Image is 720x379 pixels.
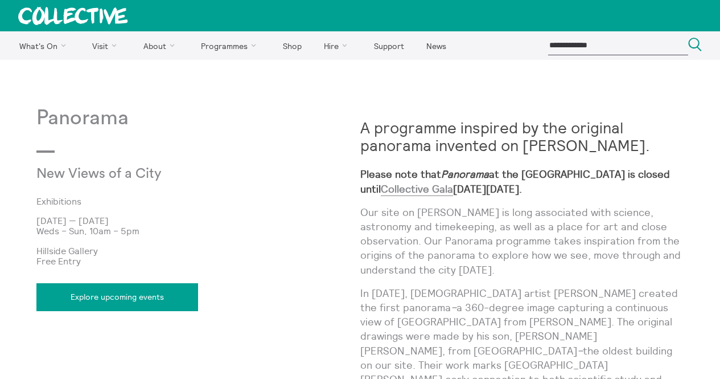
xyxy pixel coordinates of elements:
[9,31,80,60] a: What's On
[314,31,362,60] a: Hire
[36,226,360,236] p: Weds – Sun, 10am – 5pm
[36,246,360,256] p: Hillside Gallery
[364,31,414,60] a: Support
[381,182,453,196] a: Collective Gala
[36,283,198,311] a: Explore upcoming events
[360,168,670,195] strong: Please note that at the [GEOGRAPHIC_DATA] is closed until [DATE][DATE].
[83,31,131,60] a: Visit
[36,215,360,226] p: [DATE] — [DATE]
[360,118,650,155] strong: A programme inspired by the original panorama invented on [PERSON_NAME].
[36,256,360,266] p: Free Entry
[416,31,456,60] a: News
[360,205,684,277] p: Our site on [PERSON_NAME] is long associated with science, astronomy and timekeeping, as well as ...
[451,301,456,314] em: –
[577,344,583,357] em: –
[36,166,252,182] p: New Views of a City
[133,31,189,60] a: About
[273,31,311,60] a: Shop
[36,196,342,206] a: Exhibitions
[441,168,489,181] em: Panorama
[191,31,271,60] a: Programmes
[36,107,360,130] p: Panorama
